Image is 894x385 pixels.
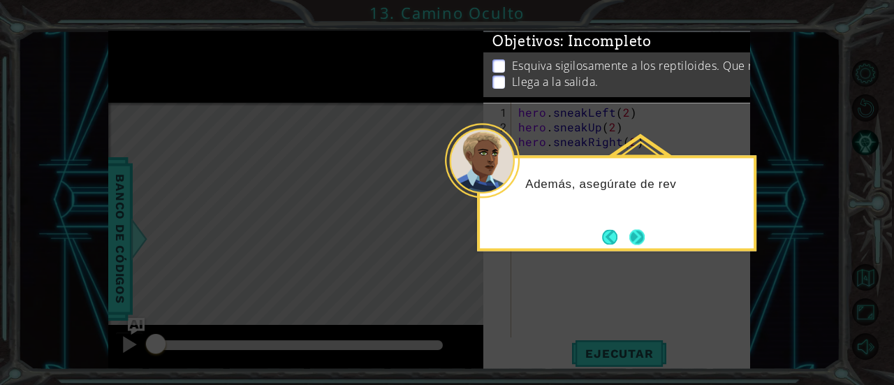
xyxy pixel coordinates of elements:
button: Next [629,229,645,245]
span: : Incompleto [560,33,651,50]
p: Además, asegúrate de rev [525,177,744,192]
span: Objetivos [492,33,652,50]
button: Back [602,229,629,245]
p: Llega a la salida. [512,74,599,89]
p: Esquiva sigilosamente a los reptiloides. Que no te descubran. [512,58,839,73]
